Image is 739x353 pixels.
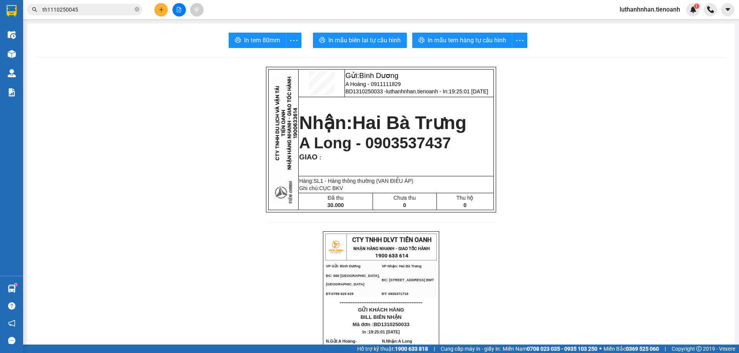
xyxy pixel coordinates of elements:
[353,322,410,327] span: Mã đơn :
[695,3,698,9] span: 1
[395,346,428,352] strong: 1900 633 818
[434,345,435,353] span: |
[403,202,406,208] span: 0
[696,346,702,351] span: copyright
[358,307,404,313] span: GỬI KHÁCH HÀNG
[172,3,186,17] button: file-add
[724,6,731,13] span: caret-down
[135,7,139,12] span: close-circle
[707,6,714,13] img: phone-icon
[176,7,182,12] span: file-add
[428,35,506,45] span: In mẫu tem hàng tự cấu hình
[352,236,431,244] span: CTY TNHH DLVT TIẾN OANH
[512,36,527,45] span: more
[8,88,16,96] img: solution-icon
[328,195,343,201] span: Đã thu
[352,113,466,133] span: Hai Bà Trưng
[32,7,37,12] span: search
[194,7,199,12] span: aim
[626,346,659,352] strong: 0369 525 060
[8,31,16,39] img: warehouse-icon
[326,339,364,352] span: N.Gửi:
[614,5,686,14] span: luthanhnhan.tienoanh
[665,345,666,353] span: |
[8,320,15,327] span: notification
[15,283,17,286] sup: 1
[244,35,280,45] span: In tem 80mm
[456,195,474,201] span: Thu hộ
[326,274,380,286] span: ĐC: 660 [GEOGRAPHIC_DATA], [GEOGRAPHIC_DATA]
[604,345,659,353] span: Miền Bắc
[369,330,400,334] span: 19:25:01 [DATE]
[320,178,413,184] span: 1 - Hàng thông thường (VAN ĐIỀU ÁP)
[382,339,423,352] span: N.Nhận:
[412,33,512,48] button: printerIn mẫu tem hàng tự cấu hình
[345,81,401,87] span: A Hoàng - 0911111829
[319,185,343,191] span: CỤC BKV
[328,35,401,45] span: In mẫu biên lai tự cấu hình
[361,314,402,320] span: BILL BIÊN NHẬN
[299,178,413,184] span: Hàng:SL
[340,299,422,305] span: ----------------------------------------------
[363,330,400,334] span: In :
[159,7,164,12] span: plus
[8,302,15,310] span: question-circle
[345,71,398,80] span: Gửi:
[8,69,16,77] img: warehouse-icon
[299,153,318,161] span: GIAO
[386,88,488,94] span: luthanhnhan.tienoanh - In:
[299,113,466,133] strong: Nhận:
[42,5,133,14] input: Tìm tên, số ĐT hoặc mã đơn
[286,36,301,45] span: more
[235,37,241,44] span: printer
[135,6,139,13] span: close-circle
[326,237,345,257] img: logo
[154,3,168,17] button: plus
[359,71,398,80] span: Bình Dương
[7,5,17,17] img: logo-vxr
[229,33,286,48] button: printerIn tem 80mm
[382,264,421,268] span: VP Nhận: Hai Bà Trưng
[299,185,343,191] span: Ghi chú:
[313,33,407,48] button: printerIn mẫu biên lai tự cấu hình
[326,292,354,296] span: ĐT:0789 629 629
[393,195,416,201] span: Chưa thu
[345,88,488,94] span: BD1310250033 -
[441,345,501,353] span: Cung cấp máy in - giấy in:
[374,322,410,327] span: BD1310250033
[375,253,408,259] strong: 1900 633 614
[503,345,597,353] span: Miền Nam
[8,50,16,58] img: warehouse-icon
[599,347,602,350] span: ⚪️
[190,3,204,17] button: aim
[8,337,15,344] span: message
[286,33,301,48] button: more
[449,88,488,94] span: 19:25:01 [DATE]
[338,339,355,343] span: A Hoàng
[357,345,428,353] span: Hỗ trợ kỹ thuật:
[8,285,16,293] img: warehouse-icon
[328,202,344,208] span: 30.000
[527,346,597,352] strong: 0708 023 035 - 0935 103 250
[318,154,321,161] span: :
[353,246,430,251] strong: NHẬN HÀNG NHANH - GIAO TỐC HÀNH
[690,6,697,13] img: icon-new-feature
[299,134,451,151] span: A Long - 0903537437
[418,37,425,44] span: printer
[512,33,527,48] button: more
[694,3,699,9] sup: 1
[382,339,423,352] span: A Long -
[463,202,466,208] span: 0
[721,3,734,17] button: caret-down
[382,292,408,296] span: ĐT: 0935371718
[326,264,361,268] span: VP Gửi: Bình Dương
[382,278,434,282] span: ĐC: [STREET_ADDRESS] BMT
[319,37,325,44] span: printer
